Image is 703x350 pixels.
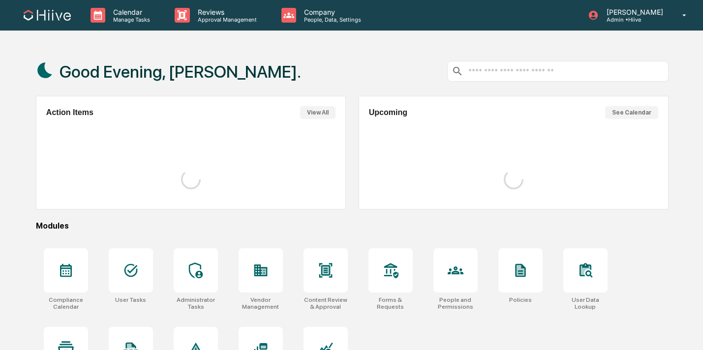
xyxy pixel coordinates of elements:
[174,296,218,310] div: Administrator Tasks
[296,8,366,16] p: Company
[115,296,146,303] div: User Tasks
[605,106,658,119] button: See Calendar
[190,8,262,16] p: Reviews
[190,16,262,23] p: Approval Management
[60,62,301,82] h1: Good Evening, [PERSON_NAME].
[105,16,155,23] p: Manage Tasks
[509,296,532,303] div: Policies
[46,108,93,117] h2: Action Items
[36,221,669,231] div: Modules
[368,296,413,310] div: Forms & Requests
[599,8,668,16] p: [PERSON_NAME]
[369,108,407,117] h2: Upcoming
[300,106,336,119] button: View All
[296,16,366,23] p: People, Data, Settings
[44,296,88,310] div: Compliance Calendar
[105,8,155,16] p: Calendar
[239,296,283,310] div: Vendor Management
[599,16,668,23] p: Admin • Hiive
[563,296,608,310] div: User Data Lookup
[433,296,478,310] div: People and Permissions
[24,10,71,21] img: logo
[304,296,348,310] div: Content Review & Approval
